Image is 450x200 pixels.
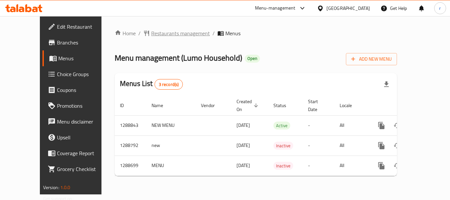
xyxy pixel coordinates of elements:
span: Menu management ( Lumo Household ) [115,50,242,65]
a: Grocery Checklist [42,161,115,177]
table: enhanced table [115,96,442,176]
span: [DATE] [237,121,250,129]
span: Branches [57,39,110,46]
a: Coupons [42,82,115,98]
button: more [374,158,389,174]
span: ID [120,101,132,109]
button: more [374,138,389,154]
td: 1288843 [115,115,146,135]
span: 3 record(s) [155,81,183,88]
div: Menu-management [255,4,295,12]
a: Choice Groups [42,66,115,82]
a: Coverage Report [42,145,115,161]
td: - [303,135,334,156]
span: Start Date [308,98,326,113]
span: Created On [237,98,260,113]
a: Menus [42,50,115,66]
button: Change Status [389,118,405,133]
span: Grocery Checklist [57,165,110,173]
div: Total records count [155,79,183,90]
div: Export file [379,76,394,92]
span: Add New Menu [351,55,392,63]
span: Edit Restaurant [57,23,110,31]
li: / [212,29,215,37]
a: Upsell [42,129,115,145]
span: Vendor [201,101,223,109]
td: All [334,115,368,135]
span: Active [273,122,290,129]
span: Upsell [57,133,110,141]
a: Restaurants management [143,29,210,37]
span: r [439,5,441,12]
span: Coverage Report [57,149,110,157]
td: 1288699 [115,156,146,176]
span: Locale [340,101,360,109]
button: Change Status [389,158,405,174]
a: Menu disclaimer [42,114,115,129]
span: Version: [43,183,59,192]
button: more [374,118,389,133]
span: 1.0.0 [60,183,70,192]
nav: breadcrumb [115,29,397,37]
span: Restaurants management [151,29,210,37]
span: Open [245,56,260,61]
span: [DATE] [237,161,250,170]
li: / [138,29,141,37]
button: Change Status [389,138,405,154]
span: Inactive [273,142,293,150]
span: Coupons [57,86,110,94]
td: MENU [146,156,196,176]
div: [GEOGRAPHIC_DATA] [326,5,370,12]
span: Menus [58,54,110,62]
span: Status [273,101,295,109]
td: All [334,135,368,156]
span: Choice Groups [57,70,110,78]
span: [DATE] [237,141,250,150]
a: Edit Restaurant [42,19,115,35]
td: 1288792 [115,135,146,156]
td: All [334,156,368,176]
h2: Menus List [120,79,183,90]
td: NEW MENU [146,115,196,135]
span: Promotions [57,102,110,110]
td: new [146,135,196,156]
span: Name [152,101,172,109]
button: Add New Menu [346,53,397,65]
a: Promotions [42,98,115,114]
th: Actions [368,96,442,116]
td: - [303,156,334,176]
div: Open [245,55,260,63]
td: - [303,115,334,135]
span: Menu disclaimer [57,118,110,126]
a: Branches [42,35,115,50]
span: Menus [225,29,240,37]
a: Home [115,29,136,37]
span: Inactive [273,162,293,170]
